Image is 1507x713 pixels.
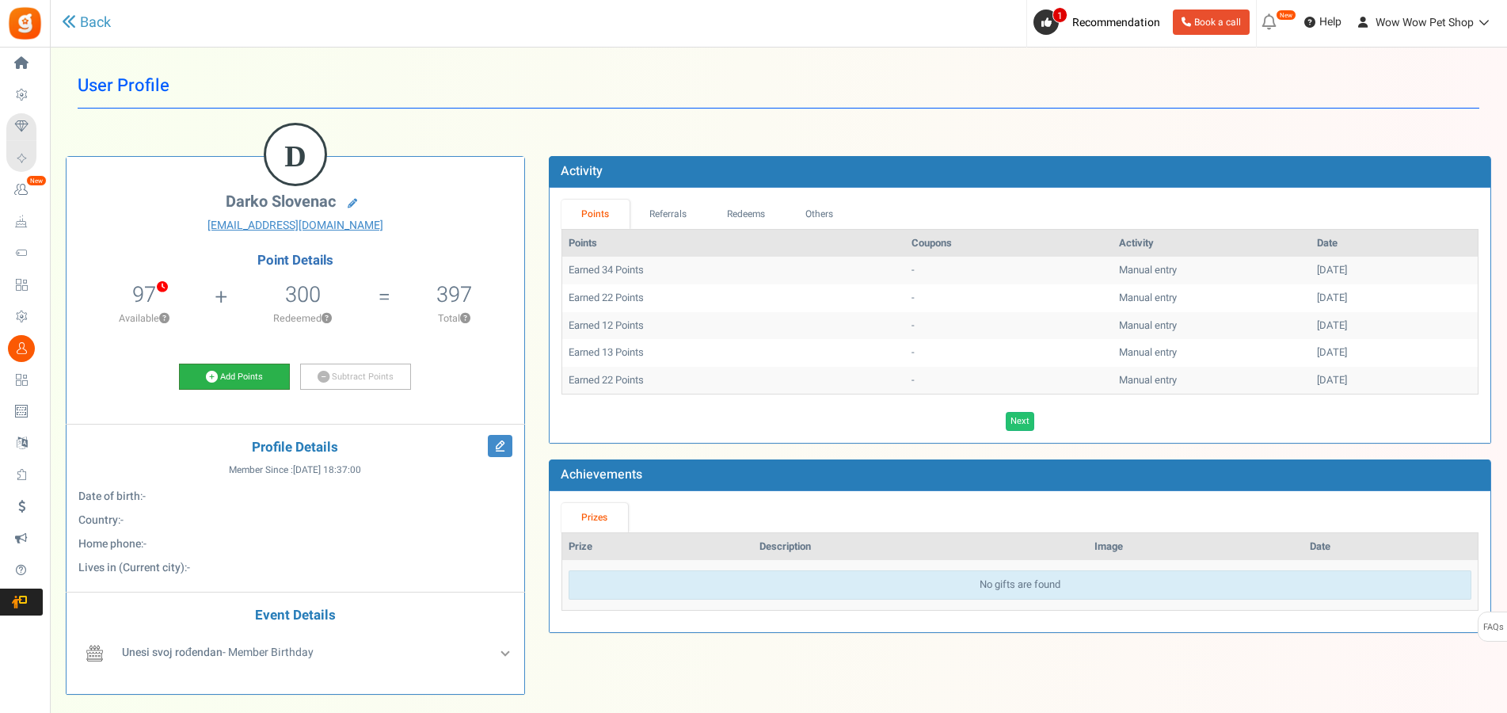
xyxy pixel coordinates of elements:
figcaption: D [266,125,325,187]
span: Help [1315,14,1341,30]
div: [DATE] [1317,263,1471,278]
span: - [187,559,190,576]
h4: Profile Details [78,440,512,456]
a: Next [1006,412,1034,431]
h4: Event Details [78,608,512,623]
td: Earned 22 Points [562,284,905,312]
p: Total [392,311,516,326]
span: - [143,488,146,505]
p: : [78,489,512,505]
div: [DATE] [1317,373,1471,388]
p: : [78,560,512,576]
span: 97 [132,279,156,311]
th: Image [1088,533,1303,561]
span: Manual entry [1119,372,1177,387]
span: Manual entry [1119,262,1177,277]
span: 1 [1052,7,1067,23]
span: FAQs [1482,612,1504,642]
td: - [905,312,1113,340]
span: Manual entry [1119,318,1177,333]
button: ? [460,314,470,324]
a: 1 Recommendation [1033,10,1166,35]
a: Prizes [561,503,628,532]
b: Lives in (Current city) [78,559,185,576]
span: Darko Slovenac [226,190,336,213]
h4: Point Details [67,254,524,268]
a: Points [561,200,630,229]
h5: 397 [436,283,472,307]
b: Date of birth [78,488,140,505]
button: ? [159,314,169,324]
td: Earned 13 Points [562,339,905,367]
em: New [26,175,47,186]
h1: User Profile [78,63,1479,109]
span: Manual entry [1119,290,1177,305]
td: - [905,284,1113,312]
th: Points [562,230,905,257]
span: Member Since : [229,463,361,477]
td: - [905,367,1113,395]
b: Activity [561,162,603,181]
span: Wow Wow Pet Shop [1376,14,1474,31]
td: Earned 12 Points [562,312,905,340]
td: Earned 22 Points [562,367,905,395]
a: Add Points [179,364,290,391]
a: Redeems [706,200,786,229]
div: No gifts are found [569,570,1471,600]
div: [DATE] [1317,345,1471,360]
p: Redeemed [230,311,377,326]
b: Country [78,512,118,528]
th: Description [753,533,1089,561]
p: : [78,536,512,552]
b: Unesi svoj rođendan [122,644,223,661]
i: Edit Profile [488,435,512,457]
th: Date [1303,533,1478,561]
a: Help [1298,10,1348,35]
em: New [1276,10,1296,21]
td: Earned 34 Points [562,257,905,284]
button: ? [322,314,332,324]
a: New [6,177,43,204]
td: - [905,339,1113,367]
b: Home phone [78,536,141,552]
a: Referrals [630,200,707,229]
p: Available [74,311,214,326]
span: - [120,512,124,528]
div: [DATE] [1317,291,1471,306]
a: Book a call [1173,10,1250,35]
button: Open LiveChat chat widget [13,6,60,54]
th: Prize [562,533,753,561]
b: Achievements [561,465,642,484]
p: : [78,513,512,528]
th: Coupons [905,230,1113,257]
th: Activity [1113,230,1311,257]
span: [DATE] 18:37:00 [293,463,361,477]
a: [EMAIL_ADDRESS][DOMAIN_NAME] [78,218,512,234]
span: - [143,536,147,552]
a: Subtract Points [300,364,411,391]
a: Others [786,200,854,229]
div: [DATE] [1317,318,1471,334]
img: Gratisfaction [7,6,43,41]
h5: 300 [285,283,321,307]
span: - Member Birthday [122,644,314,661]
th: Date [1311,230,1478,257]
span: Recommendation [1072,14,1160,31]
span: Manual entry [1119,345,1177,360]
td: - [905,257,1113,284]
